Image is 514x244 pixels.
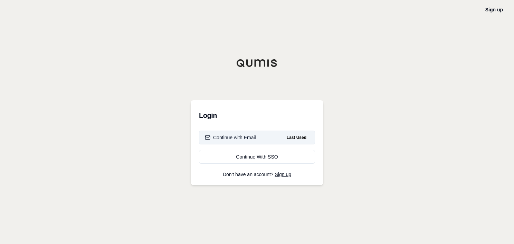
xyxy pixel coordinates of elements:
a: Sign up [275,172,291,177]
p: Don't have an account? [199,172,315,177]
button: Continue with EmailLast Used [199,131,315,144]
a: Continue With SSO [199,150,315,164]
img: Qumis [236,59,278,67]
span: Last Used [284,133,309,142]
h3: Login [199,109,315,122]
a: Sign up [485,7,503,12]
div: Continue With SSO [205,153,309,160]
div: Continue with Email [205,134,256,141]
